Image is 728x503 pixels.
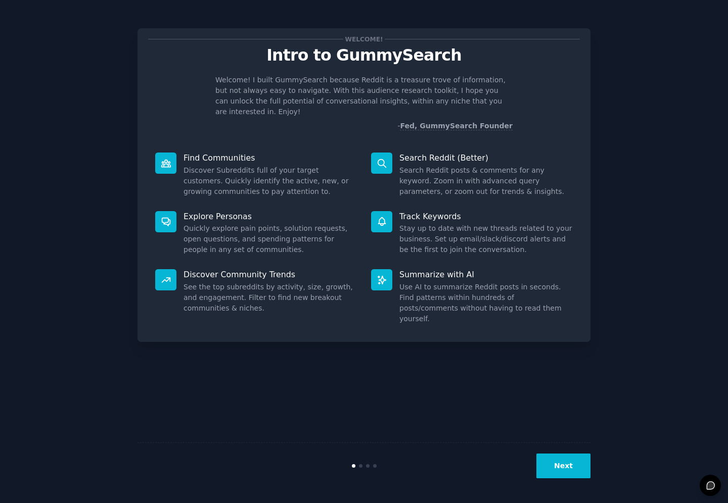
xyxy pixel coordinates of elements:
[184,165,357,197] dd: Discover Subreddits full of your target customers. Quickly identify the active, new, or growing c...
[400,122,513,130] a: Fed, GummySearch Founder
[399,269,573,280] p: Summarize with AI
[215,75,513,117] p: Welcome! I built GummySearch because Reddit is a treasure trove of information, but not always ea...
[399,153,573,163] p: Search Reddit (Better)
[184,223,357,255] dd: Quickly explore pain points, solution requests, open questions, and spending patterns for people ...
[399,223,573,255] dd: Stay up to date with new threads related to your business. Set up email/slack/discord alerts and ...
[343,34,385,44] span: Welcome!
[399,282,573,324] dd: Use AI to summarize Reddit posts in seconds. Find patterns within hundreds of posts/comments with...
[399,165,573,197] dd: Search Reddit posts & comments for any keyword. Zoom in with advanced query parameters, or zoom o...
[536,454,590,478] button: Next
[184,282,357,314] dd: See the top subreddits by activity, size, growth, and engagement. Filter to find new breakout com...
[184,269,357,280] p: Discover Community Trends
[184,153,357,163] p: Find Communities
[397,121,513,131] div: -
[399,211,573,222] p: Track Keywords
[184,211,357,222] p: Explore Personas
[148,46,580,64] p: Intro to GummySearch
